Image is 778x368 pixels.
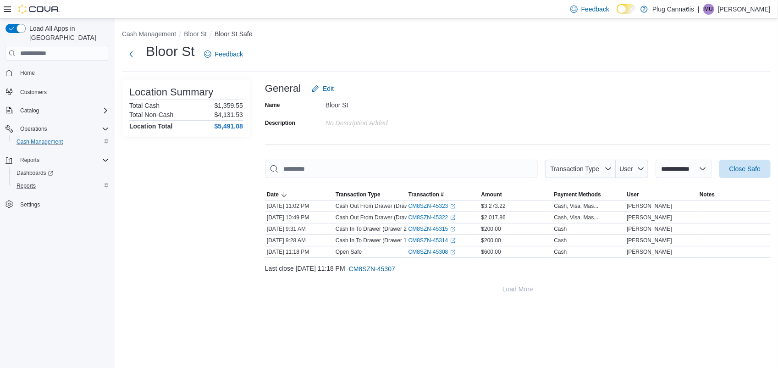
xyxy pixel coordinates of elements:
[215,50,243,59] span: Feedback
[17,138,63,145] span: Cash Management
[408,237,456,244] a: CM8SZN-45314External link
[719,160,771,178] button: Close Safe
[265,189,334,200] button: Date
[17,182,36,190] span: Reports
[336,237,408,244] p: Cash In To Drawer (Drawer 1)
[20,156,39,164] span: Reports
[336,202,420,210] p: Cash Out From Drawer (Drawer 1)
[200,45,247,63] a: Feedback
[2,104,113,117] button: Catalog
[625,189,698,200] button: User
[408,248,456,256] a: CM8SZN-45308External link
[554,225,567,233] div: Cash
[17,123,109,134] span: Operations
[326,98,448,109] div: Bloor St
[450,204,456,209] svg: External link
[2,154,113,167] button: Reports
[13,136,109,147] span: Cash Management
[17,87,50,98] a: Customers
[215,102,243,109] p: $1,359.55
[184,30,207,38] button: Bloor St
[345,260,399,278] button: CM8SZN-45307
[703,4,714,15] div: Munachi Udezo
[122,30,176,38] button: Cash Management
[502,284,533,294] span: Load More
[265,223,334,234] div: [DATE] 9:31 AM
[698,189,771,200] button: Notes
[326,116,448,127] div: No Description added
[20,89,47,96] span: Customers
[265,119,295,127] label: Description
[9,179,113,192] button: Reports
[652,4,694,15] p: Plug Canna6is
[336,225,408,233] p: Cash In To Drawer (Drawer 2)
[450,250,456,255] svg: External link
[17,155,109,166] span: Reports
[349,264,395,273] span: CM8SZN-45307
[2,66,113,79] button: Home
[481,225,501,233] span: $200.00
[554,191,601,198] span: Payment Methods
[2,85,113,98] button: Customers
[718,4,771,15] p: [PERSON_NAME]
[408,191,444,198] span: Transaction #
[129,102,160,109] h6: Total Cash
[627,202,672,210] span: [PERSON_NAME]
[627,214,672,221] span: [PERSON_NAME]
[265,201,334,212] div: [DATE] 11:02 PM
[17,67,39,78] a: Home
[20,201,40,208] span: Settings
[265,212,334,223] div: [DATE] 10:49 PM
[13,167,109,178] span: Dashboards
[554,214,598,221] div: Cash, Visa, Mas...
[17,123,51,134] button: Operations
[17,169,53,177] span: Dashboards
[9,135,113,148] button: Cash Management
[481,214,506,221] span: $2,017.86
[13,136,66,147] a: Cash Management
[308,79,337,98] button: Edit
[323,84,334,93] span: Edit
[408,202,456,210] a: CM8SZN-45323External link
[265,260,771,278] div: Last close [DATE] 11:18 PM
[627,191,639,198] span: User
[545,160,616,178] button: Transaction Type
[265,280,771,298] button: Load More
[17,105,43,116] button: Catalog
[9,167,113,179] a: Dashboards
[698,4,700,15] p: |
[17,155,43,166] button: Reports
[13,180,109,191] span: Reports
[554,237,567,244] div: Cash
[215,111,243,118] p: $4,131.53
[554,202,598,210] div: Cash, Visa, Mas...
[17,199,109,210] span: Settings
[129,123,173,130] h4: Location Total
[129,111,174,118] h6: Total Non-Cash
[6,62,109,235] nav: Complex example
[481,191,502,198] span: Amount
[550,165,599,173] span: Transaction Type
[17,86,109,97] span: Customers
[581,5,609,14] span: Feedback
[450,227,456,232] svg: External link
[407,189,480,200] button: Transaction #
[122,45,140,63] button: Next
[215,30,253,38] button: Bloor St Safe
[627,248,672,256] span: [PERSON_NAME]
[336,248,362,256] p: Open Safe
[450,238,456,244] svg: External link
[552,189,625,200] button: Payment Methods
[617,4,636,14] input: Dark Mode
[336,191,381,198] span: Transaction Type
[26,24,109,42] span: Load All Apps in [GEOGRAPHIC_DATA]
[450,215,456,221] svg: External link
[554,248,567,256] div: Cash
[17,67,109,78] span: Home
[17,105,109,116] span: Catalog
[481,202,506,210] span: $3,273.22
[13,180,39,191] a: Reports
[620,165,634,173] span: User
[336,214,420,221] p: Cash Out From Drawer (Drawer 2)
